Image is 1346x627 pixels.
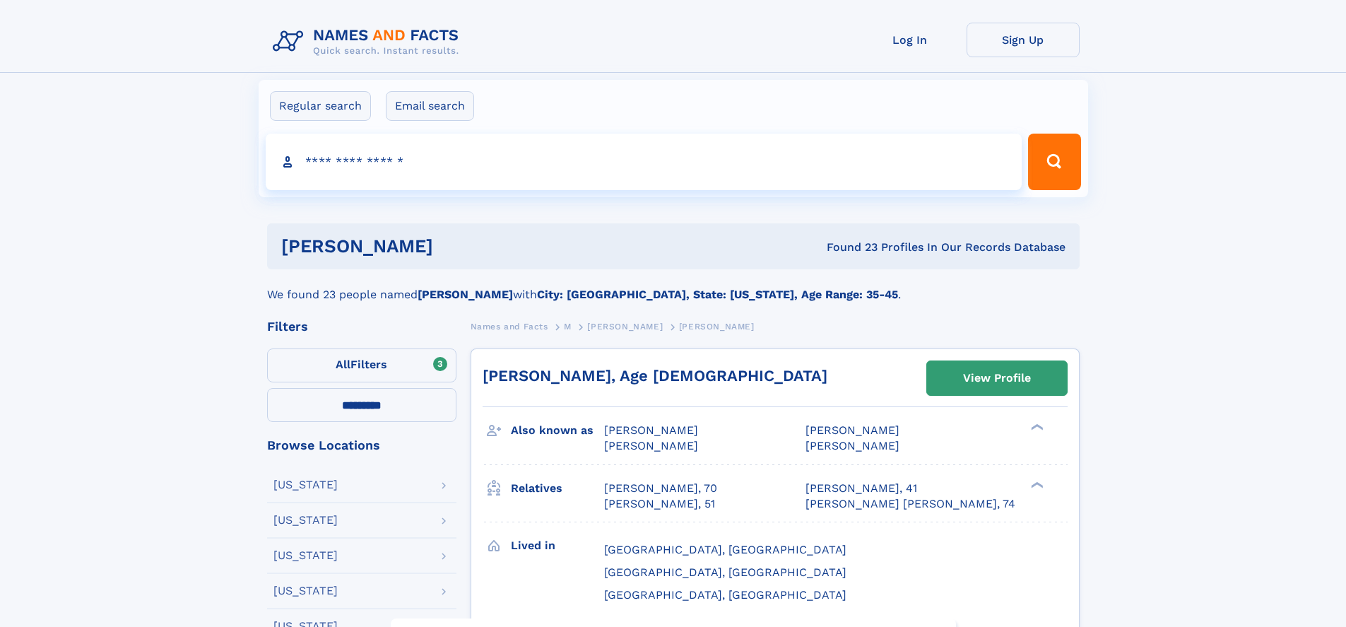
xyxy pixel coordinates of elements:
[1027,480,1044,489] div: ❯
[604,439,698,452] span: [PERSON_NAME]
[267,23,471,61] img: Logo Names and Facts
[471,317,548,335] a: Names and Facts
[604,588,846,602] span: [GEOGRAPHIC_DATA], [GEOGRAPHIC_DATA]
[537,288,898,301] b: City: [GEOGRAPHIC_DATA], State: [US_STATE], Age Range: 35-45
[679,322,755,332] span: [PERSON_NAME]
[511,476,604,500] h3: Relatives
[273,550,338,561] div: [US_STATE]
[267,269,1080,303] div: We found 23 people named with .
[1028,134,1080,190] button: Search Button
[270,91,371,121] label: Regular search
[587,317,663,335] a: [PERSON_NAME]
[266,134,1022,190] input: search input
[604,543,846,556] span: [GEOGRAPHIC_DATA], [GEOGRAPHIC_DATA]
[604,566,846,579] span: [GEOGRAPHIC_DATA], [GEOGRAPHIC_DATA]
[483,367,827,385] a: [PERSON_NAME], Age [DEMOGRAPHIC_DATA]
[267,320,456,333] div: Filters
[564,322,572,332] span: M
[267,439,456,452] div: Browse Locations
[336,358,350,371] span: All
[630,240,1065,255] div: Found 23 Profiles In Our Records Database
[267,348,456,382] label: Filters
[587,322,663,332] span: [PERSON_NAME]
[805,496,1015,512] a: [PERSON_NAME] [PERSON_NAME], 74
[805,439,899,452] span: [PERSON_NAME]
[281,238,630,255] h1: [PERSON_NAME]
[604,423,698,437] span: [PERSON_NAME]
[511,418,604,443] h3: Also known as
[1027,423,1044,432] div: ❯
[604,481,717,496] a: [PERSON_NAME], 70
[386,91,474,121] label: Email search
[273,585,338,597] div: [US_STATE]
[418,288,513,301] b: [PERSON_NAME]
[273,479,338,491] div: [US_STATE]
[805,423,899,437] span: [PERSON_NAME]
[273,515,338,526] div: [US_STATE]
[967,23,1080,57] a: Sign Up
[511,534,604,558] h3: Lived in
[805,481,917,496] a: [PERSON_NAME], 41
[927,361,1067,395] a: View Profile
[854,23,967,57] a: Log In
[604,496,715,512] a: [PERSON_NAME], 51
[963,362,1031,394] div: View Profile
[564,317,572,335] a: M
